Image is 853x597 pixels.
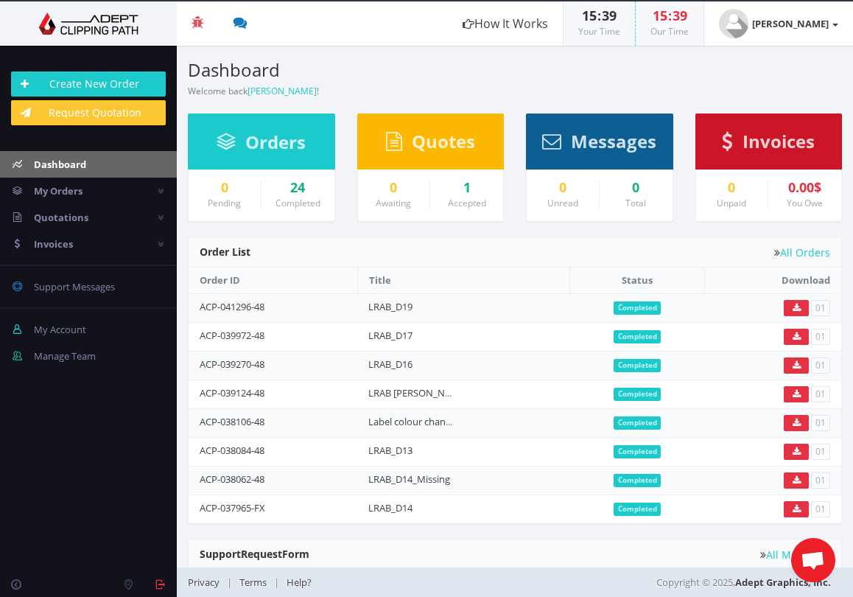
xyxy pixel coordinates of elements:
[34,349,96,363] span: Manage Team
[275,197,320,209] small: Completed
[448,1,563,46] a: How It Works
[673,7,687,24] span: 39
[34,211,88,224] span: Quotations
[357,268,570,293] th: Title
[704,1,853,46] a: [PERSON_NAME]
[200,472,264,486] a: ACP-038062-48
[787,197,823,209] small: You Owe
[717,197,746,209] small: Unpaid
[448,197,486,209] small: Accepted
[189,268,357,293] th: Order ID
[11,71,166,97] a: Create New Order
[779,181,830,195] div: 0.00$
[376,197,411,209] small: Awaiting
[653,7,667,24] span: 15
[614,416,661,430] span: Completed
[200,329,264,342] a: ACP-039972-48
[743,129,815,153] span: Invoices
[208,197,241,209] small: Pending
[614,330,661,343] span: Completed
[368,501,413,514] a: LRAB_D14
[34,323,86,336] span: My Account
[11,100,166,125] a: Request Quotation
[650,25,689,38] small: Our Time
[791,538,835,582] div: Open chat
[200,501,265,514] a: ACP-037965-FX
[279,576,319,589] a: Help?
[368,329,413,342] a: LRAB_D17
[200,386,264,399] a: ACP-039124-48
[538,181,588,195] a: 0
[368,300,413,313] a: LRAB_D19
[752,17,829,30] strong: [PERSON_NAME]
[386,138,475,151] a: Quotes
[368,444,413,457] a: LRAB_D13
[200,415,264,428] a: ACP-038106-48
[11,13,166,35] img: Adept Graphics
[441,181,492,195] a: 1
[273,181,323,195] a: 24
[614,445,661,458] span: Completed
[34,237,73,251] span: Invoices
[707,181,757,195] a: 0
[667,7,673,24] span: :
[735,576,831,589] a: Adept Graphics, Inc.
[571,129,656,153] span: Messages
[614,388,661,401] span: Completed
[188,60,504,80] h3: Dashboard
[217,139,306,152] a: Orders
[614,474,661,487] span: Completed
[597,7,602,24] span: :
[704,268,841,293] th: Download
[656,575,831,590] span: Copyright © 2025,
[200,300,264,313] a: ACP-041296-48
[578,25,620,38] small: Your Time
[722,138,815,151] a: Invoices
[34,184,83,198] span: My Orders
[625,197,646,209] small: Total
[760,549,830,560] a: All Messages
[34,158,86,171] span: Dashboard
[200,547,309,561] span: Support Form
[602,7,617,24] span: 39
[248,85,317,97] a: [PERSON_NAME]
[245,130,306,154] span: Orders
[188,576,227,589] a: Privacy
[774,247,830,258] a: All Orders
[582,7,597,24] span: 15
[547,197,578,209] small: Unread
[200,444,264,457] a: ACP-038084-48
[232,576,274,589] a: Terms
[719,9,748,38] img: user_default.jpg
[368,472,450,486] a: LRAB_D14_Missing
[614,359,661,372] span: Completed
[368,415,529,428] a: Label colour change + Insole artwork
[200,245,250,259] span: Order List
[188,85,319,97] small: Welcome back !
[34,280,115,293] span: Support Messages
[368,357,413,371] a: LRAB_D16
[570,268,704,293] th: Status
[614,301,661,315] span: Completed
[241,547,282,561] span: Request
[614,503,661,516] span: Completed
[368,386,468,399] a: LRAB [PERSON_NAME]
[542,138,656,151] a: Messages
[369,181,419,195] a: 0
[188,568,515,597] div: | |
[200,357,264,371] a: ACP-039270-48
[200,181,250,195] a: 0
[611,181,661,195] div: 0
[412,129,475,153] span: Quotes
